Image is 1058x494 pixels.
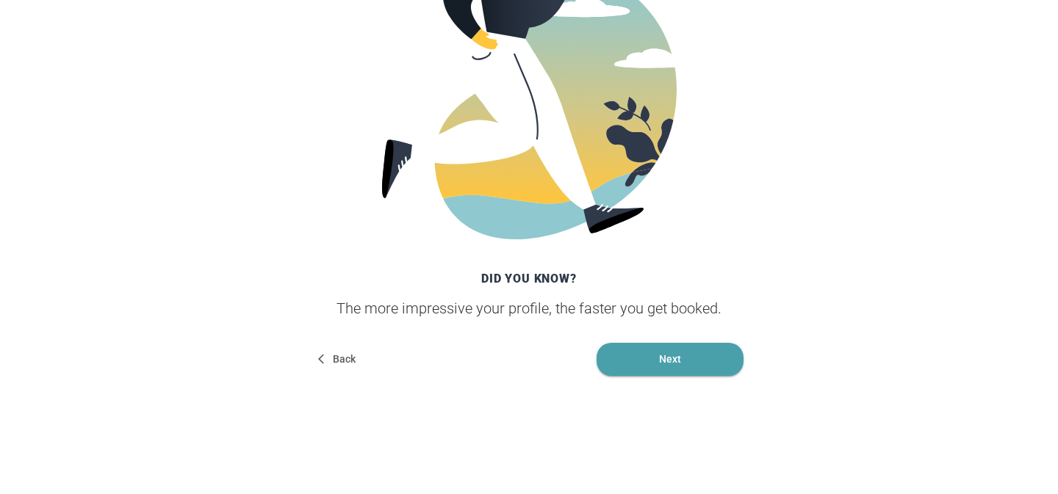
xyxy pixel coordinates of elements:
div: The more impressive your profile, the faster you get booked. [309,299,749,318]
button: Back [314,343,361,376]
button: Next [597,343,744,376]
div: Did you know? [309,264,749,293]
